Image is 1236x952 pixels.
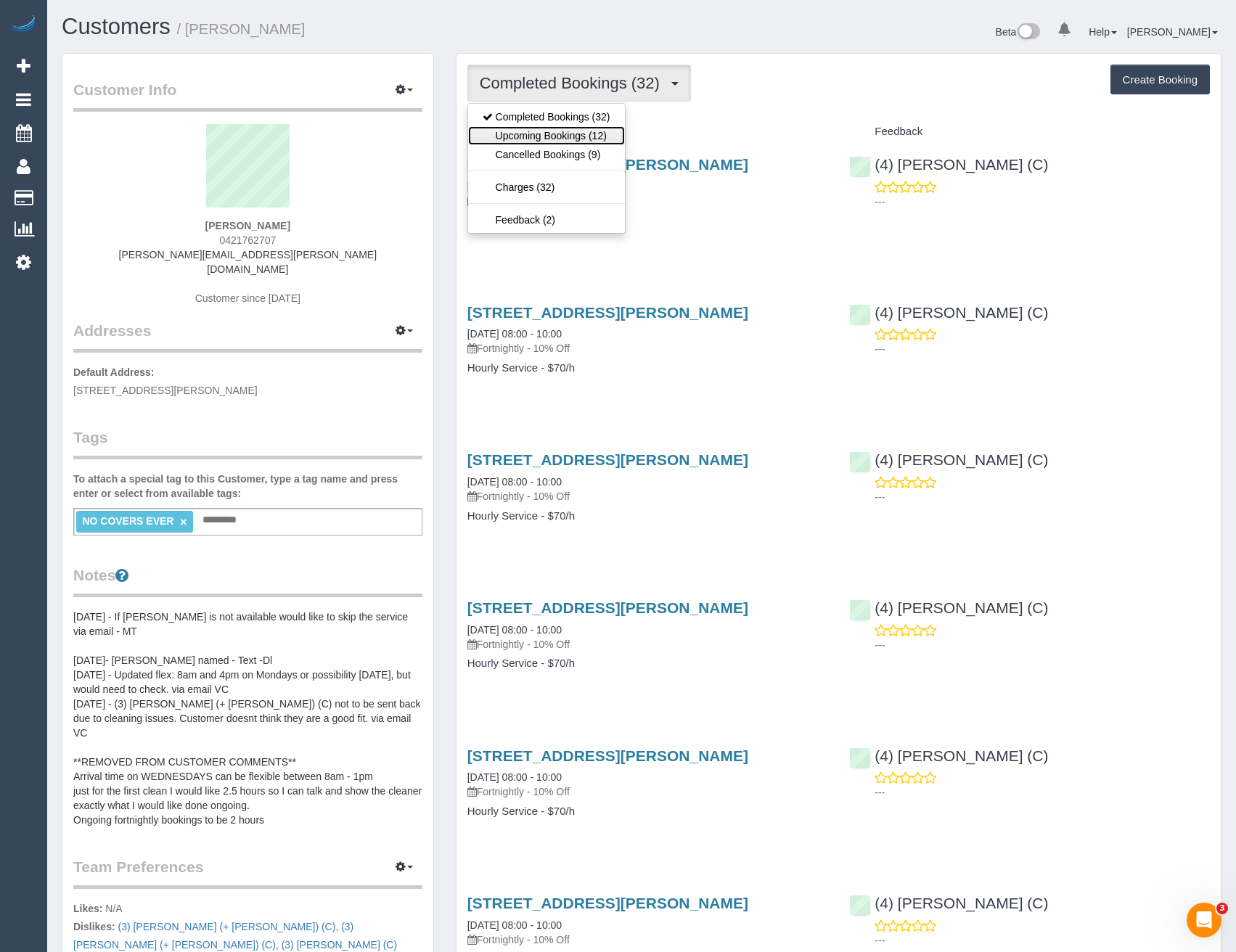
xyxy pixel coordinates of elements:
[467,771,562,783] a: [DATE] 08:00 - 10:00
[205,220,290,231] strong: [PERSON_NAME]
[849,895,1048,911] a: (4) [PERSON_NAME] (C)
[119,249,377,275] a: [PERSON_NAME][EMAIL_ADDRESS][PERSON_NAME][DOMAIN_NAME]
[467,510,828,522] h4: Hourly Service - $70/h
[467,657,828,670] h4: Hourly Service - $70/h
[219,234,276,246] span: 0421762707
[467,451,748,468] a: [STREET_ADDRESS][PERSON_NAME]
[177,21,306,37] small: / [PERSON_NAME]
[467,489,828,504] p: Fortnightly - 10% Off
[875,933,1210,948] p: ---
[73,365,155,379] label: Default Address:
[118,921,338,932] span: ,
[467,895,748,911] a: [STREET_ADDRESS][PERSON_NAME]
[1089,26,1117,38] a: Help
[195,292,300,304] span: Customer since [DATE]
[875,342,1210,356] p: ---
[73,921,353,951] span: ,
[73,565,422,597] legend: Notes
[849,156,1048,173] a: (4) [PERSON_NAME] (C)
[467,599,748,616] a: [STREET_ADDRESS][PERSON_NAME]
[467,747,748,764] a: [STREET_ADDRESS][PERSON_NAME]
[849,126,1210,138] h4: Feedback
[467,932,828,947] p: Fortnightly - 10% Off
[118,921,335,932] a: (3) [PERSON_NAME] (+ [PERSON_NAME]) (C)
[73,919,115,934] label: Dislikes:
[875,490,1210,504] p: ---
[1127,26,1218,38] a: [PERSON_NAME]
[1016,23,1040,42] img: New interface
[467,805,828,818] h4: Hourly Service - $70/h
[467,304,748,321] a: [STREET_ADDRESS][PERSON_NAME]
[1216,903,1228,914] span: 3
[467,919,562,931] a: [DATE] 08:00 - 10:00
[62,14,171,39] a: Customers
[849,747,1048,764] a: (4) [PERSON_NAME] (C)
[467,194,828,208] p: Fortnightly - 10% Off
[1110,65,1210,95] button: Create Booking
[468,210,625,229] a: Feedback (2)
[1187,903,1221,937] iframe: Intercom live chat
[467,126,828,138] h4: Service
[73,385,258,396] span: [STREET_ADDRESS][PERSON_NAME]
[849,599,1048,616] a: (4) [PERSON_NAME] (C)
[467,476,562,488] a: [DATE] 08:00 - 10:00
[849,304,1048,321] a: (4) [PERSON_NAME] (C)
[73,610,422,827] pre: [DATE] - If [PERSON_NAME] is not available would like to skip the service via email - MT [DATE]- ...
[875,785,1210,800] p: ---
[468,107,625,126] a: Completed Bookings (32)
[875,638,1210,652] p: ---
[82,515,173,527] span: NO COVERS EVER
[468,145,625,164] a: Cancelled Bookings (9)
[73,427,422,459] legend: Tags
[467,328,562,340] a: [DATE] 08:00 - 10:00
[105,903,122,914] span: N/A
[467,214,828,226] h4: Hourly Service - $70/h
[282,939,397,951] a: (3) [PERSON_NAME] (C)
[73,921,353,951] a: (3) [PERSON_NAME] (+ [PERSON_NAME]) (C)
[875,194,1210,209] p: ---
[73,856,422,889] legend: Team Preferences
[73,472,422,501] label: To attach a special tag to this Customer, type a tag name and press enter or select from availabl...
[180,516,187,528] a: ×
[467,65,691,102] button: Completed Bookings (32)
[467,362,828,374] h4: Hourly Service - $70/h
[467,341,828,356] p: Fortnightly - 10% Off
[73,901,102,916] label: Likes:
[9,15,38,35] img: Automaid Logo
[996,26,1041,38] a: Beta
[849,451,1048,468] a: (4) [PERSON_NAME] (C)
[468,126,625,145] a: Upcoming Bookings (12)
[467,637,828,652] p: Fortnightly - 10% Off
[73,79,422,112] legend: Customer Info
[467,784,828,799] p: Fortnightly - 10% Off
[467,624,562,636] a: [DATE] 08:00 - 10:00
[480,74,667,92] span: Completed Bookings (32)
[468,178,625,197] a: Charges (32)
